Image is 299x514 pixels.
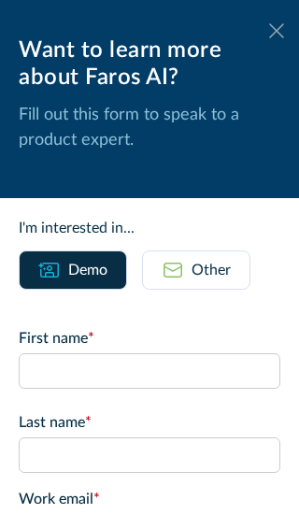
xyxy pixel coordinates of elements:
label: Work email [19,488,280,510]
div: Want to learn more about Faros AI? [19,37,280,92]
div: Other [192,259,231,281]
label: First name [19,327,280,350]
label: Last name [19,411,280,434]
div: Demo [68,259,107,281]
div: I'm interested in... [19,217,280,239]
p: Fill out this form to speak to a product expert. [19,103,280,153]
